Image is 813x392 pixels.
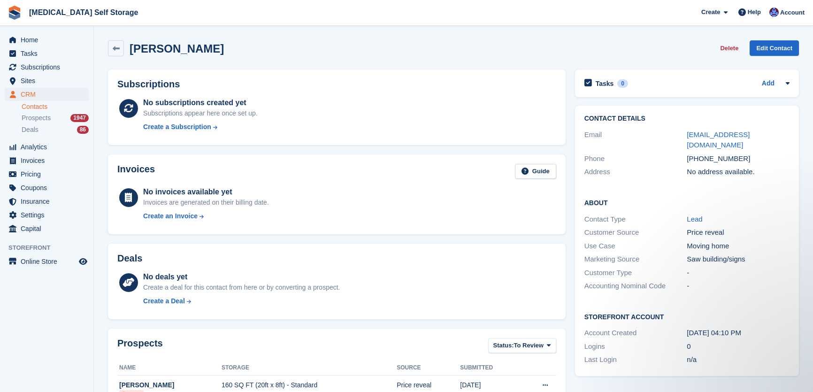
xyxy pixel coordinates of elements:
a: Preview store [77,256,89,267]
a: menu [5,74,89,87]
a: Create a Subscription [143,122,258,132]
a: Add [762,78,775,89]
div: Invoices are generated on their billing date. [143,198,269,208]
span: Invoices [21,154,77,167]
h2: Subscriptions [117,79,556,90]
span: Sites [21,74,77,87]
span: Coupons [21,181,77,194]
div: Create a Deal [143,296,185,306]
span: To Review [514,341,544,350]
span: Subscriptions [21,61,77,74]
img: stora-icon-8386f47178a22dfd0bd8f6a31ec36ba5ce8667c1dd55bd0f319d3a0aa187defe.svg [8,6,22,20]
div: Moving home [687,241,790,252]
a: menu [5,47,89,60]
span: Home [21,33,77,46]
div: 0 [687,341,790,352]
div: Price reveal [397,380,460,390]
a: Contacts [22,102,89,111]
div: 86 [77,126,89,134]
div: Create a Subscription [143,122,211,132]
div: Account Created [584,328,687,338]
a: menu [5,140,89,154]
a: Lead [687,215,702,223]
div: Customer Type [584,268,687,278]
div: Last Login [584,354,687,365]
span: Online Store [21,255,77,268]
div: - [687,268,790,278]
div: No deals yet [143,271,340,283]
div: 0 [617,79,628,88]
a: Edit Contact [750,40,799,56]
div: Contact Type [584,214,687,225]
div: Subscriptions appear here once set up. [143,108,258,118]
span: Tasks [21,47,77,60]
div: No address available. [687,167,790,177]
h2: [PERSON_NAME] [130,42,224,55]
div: [PHONE_NUMBER] [687,154,790,164]
div: Email [584,130,687,151]
a: menu [5,222,89,235]
h2: Storefront Account [584,312,790,321]
div: Create a deal for this contact from here or by converting a prospect. [143,283,340,292]
a: [MEDICAL_DATA] Self Storage [25,5,142,20]
div: Create an Invoice [143,211,198,221]
span: Storefront [8,243,93,253]
span: Create [701,8,720,17]
a: [EMAIL_ADDRESS][DOMAIN_NAME] [687,131,750,149]
a: menu [5,195,89,208]
div: No subscriptions created yet [143,97,258,108]
span: Settings [21,208,77,222]
a: Deals 86 [22,125,89,135]
div: Logins [584,341,687,352]
a: menu [5,33,89,46]
img: Helen Walker [769,8,779,17]
span: Status: [493,341,514,350]
div: Phone [584,154,687,164]
h2: Invoices [117,164,155,179]
th: Source [397,361,460,376]
div: 160 SQ FT (20ft x 8ft) - Standard [222,380,397,390]
span: Capital [21,222,77,235]
span: Account [780,8,805,17]
span: Deals [22,125,38,134]
div: Price reveal [687,227,790,238]
div: Saw building/signs [687,254,790,265]
a: Guide [515,164,556,179]
span: Insurance [21,195,77,208]
span: Prospects [22,114,51,123]
div: [DATE] [460,380,520,390]
a: Prospects 1947 [22,113,89,123]
div: [PERSON_NAME] [119,380,222,390]
a: menu [5,255,89,268]
a: menu [5,181,89,194]
th: Submitted [460,361,520,376]
div: Address [584,167,687,177]
h2: Contact Details [584,115,790,123]
th: Storage [222,361,397,376]
a: Create a Deal [143,296,340,306]
span: Help [748,8,761,17]
a: menu [5,61,89,74]
h2: Deals [117,253,142,264]
div: - [687,281,790,292]
span: CRM [21,88,77,101]
div: Marketing Source [584,254,687,265]
th: Name [117,361,222,376]
a: menu [5,168,89,181]
button: Status: To Review [488,338,556,354]
div: 1947 [70,114,89,122]
div: Customer Source [584,227,687,238]
h2: Prospects [117,338,163,355]
button: Delete [716,40,742,56]
h2: Tasks [596,79,614,88]
a: Create an Invoice [143,211,269,221]
div: [DATE] 04:10 PM [687,328,790,338]
a: menu [5,88,89,101]
a: menu [5,154,89,167]
a: menu [5,208,89,222]
div: No invoices available yet [143,186,269,198]
div: n/a [687,354,790,365]
h2: About [584,198,790,207]
span: Analytics [21,140,77,154]
div: Use Case [584,241,687,252]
